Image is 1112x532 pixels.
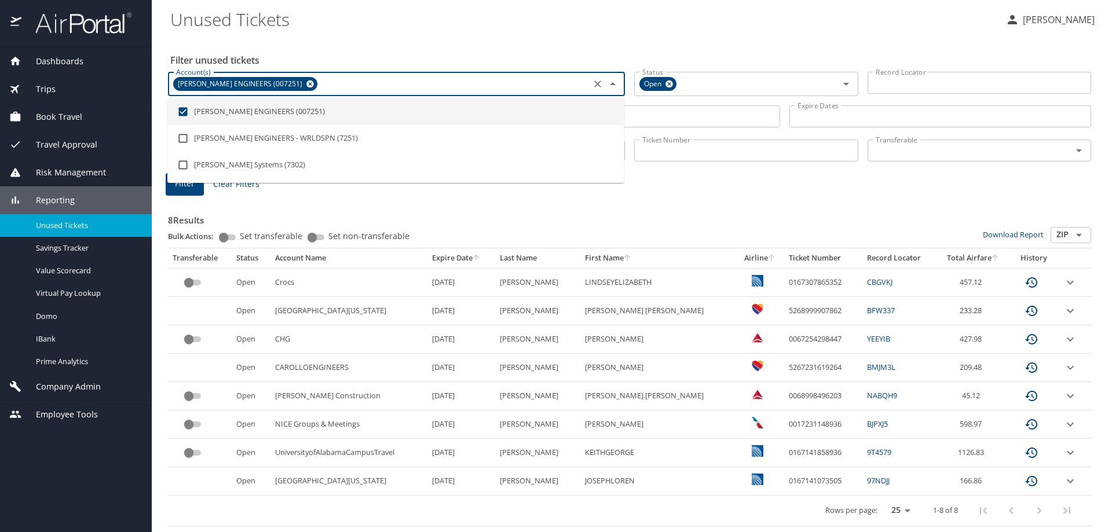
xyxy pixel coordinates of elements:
td: 45.12 [937,382,1009,410]
td: Open [232,467,270,496]
button: Open [1071,227,1087,243]
button: sort [992,255,1000,262]
td: [PERSON_NAME] [580,325,736,354]
span: Travel Approval [21,138,97,151]
img: icon-airportal.png [10,12,23,34]
th: Expire Date [427,248,495,268]
a: 97NDJJ [867,475,890,486]
table: custom pagination table [168,248,1091,526]
button: Open [1071,142,1087,159]
button: expand row [1063,446,1077,460]
td: [GEOGRAPHIC_DATA][US_STATE] [270,467,427,496]
img: American Airlines [752,417,763,428]
a: BMJM3L [867,362,895,372]
span: Reporting [21,194,75,207]
a: YEEYIB [867,333,890,344]
a: BJPXJ5 [867,419,888,429]
img: airportal-logo.png [23,12,131,34]
td: [PERSON_NAME] [580,354,736,382]
td: CAROLLOENGINEERS [270,354,427,382]
td: 209.48 [937,354,1009,382]
img: United Airlines [752,275,763,287]
td: Open [232,268,270,296]
span: Company Admin [21,380,101,393]
td: [PERSON_NAME].[PERSON_NAME] [580,382,736,410]
td: [PERSON_NAME] [495,382,580,410]
p: Rows per page: [825,507,877,514]
td: 0017231148936 [784,410,862,439]
span: Virtual Pay Lookup [36,288,138,299]
th: Last Name [495,248,580,268]
img: United Airlines [752,445,763,457]
span: Domo [36,311,138,322]
td: [DATE] [427,410,495,439]
th: Total Airfare [937,248,1009,268]
h3: 8 Results [168,207,1091,227]
button: Open [838,76,854,92]
td: 0167141073505 [784,467,862,496]
button: expand row [1063,417,1077,431]
a: CBGVKJ [867,277,892,287]
td: Crocs [270,268,427,296]
td: KEITHGEORGE [580,439,736,467]
button: sort [768,255,776,262]
td: [DATE] [427,382,495,410]
span: Savings Tracker [36,243,138,254]
div: Transferable [173,253,227,263]
a: 9T4579 [867,447,891,457]
div: [PERSON_NAME] ENGINEERS (007251) [173,77,317,91]
img: United Airlines [752,474,763,485]
td: 598.97 [937,410,1009,439]
button: expand row [1063,474,1077,488]
button: expand row [1063,276,1077,289]
span: [PERSON_NAME] ENGINEERS (007251) [173,78,309,90]
img: Delta Airlines [752,388,763,400]
span: Book Travel [21,111,82,123]
td: [PERSON_NAME] [495,268,580,296]
img: Southwest Airlines [752,360,763,372]
td: 427.98 [937,325,1009,354]
img: Delta Airlines [752,332,763,343]
td: 5267231619264 [784,354,862,382]
td: 0068998496203 [784,382,862,410]
li: [PERSON_NAME] ENGINEERS (007251) [167,98,624,125]
a: Download Report [983,229,1044,240]
span: Value Scorecard [36,265,138,276]
td: Open [232,439,270,467]
a: BFW337 [867,305,895,315]
span: Set transferable [240,232,302,240]
th: Account Name [270,248,427,268]
button: sort [473,255,481,262]
td: [DATE] [427,439,495,467]
td: 0067254298447 [784,325,862,354]
span: Prime Analytics [36,356,138,367]
button: expand row [1063,361,1077,375]
td: 233.28 [937,297,1009,325]
td: Open [232,297,270,325]
td: [DATE] [427,467,495,496]
th: Airline [736,248,784,268]
td: UniversityofAlabamaCampusTravel [270,439,427,467]
span: Set non-transferable [328,232,409,240]
button: [PERSON_NAME] [1001,9,1099,30]
a: NABQH9 [867,390,897,401]
h1: Unused Tickets [170,1,996,37]
p: 1-8 of 8 [933,507,958,514]
td: [DATE] [427,354,495,382]
td: CHG [270,325,427,354]
td: [PERSON_NAME] [495,325,580,354]
td: Open [232,354,270,382]
td: [PERSON_NAME] [495,297,580,325]
th: Ticket Number [784,248,862,268]
td: [PERSON_NAME] [495,467,580,496]
p: [PERSON_NAME] [1019,13,1095,27]
td: NICE Groups & Meetings [270,410,427,439]
td: 1126.83 [937,439,1009,467]
td: [GEOGRAPHIC_DATA][US_STATE] [270,297,427,325]
td: 0167141858936 [784,439,862,467]
span: Employee Tools [21,408,98,421]
th: Status [232,248,270,268]
td: [DATE] [427,325,495,354]
td: 0167307865352 [784,268,862,296]
button: Clear [590,76,606,92]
